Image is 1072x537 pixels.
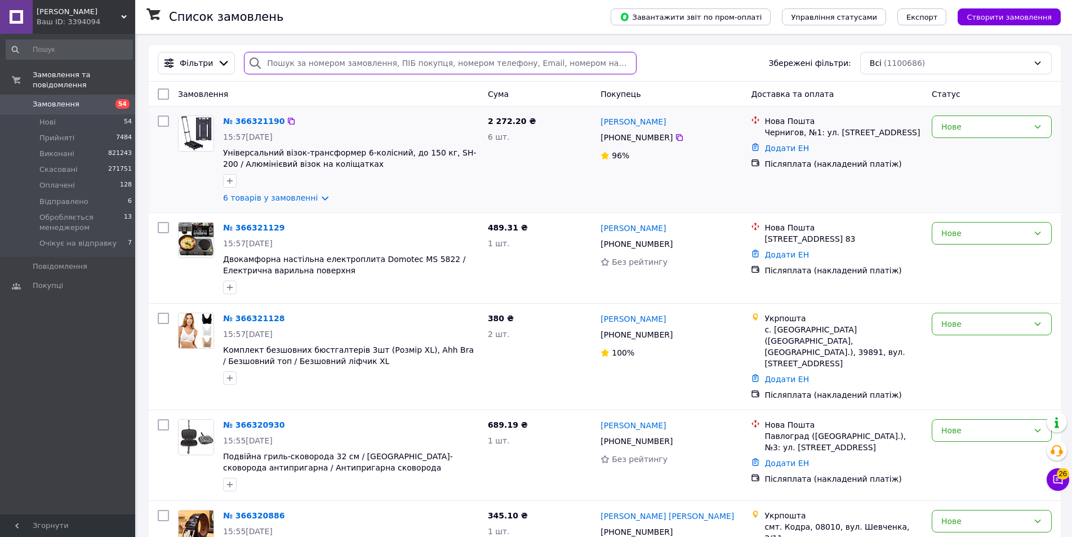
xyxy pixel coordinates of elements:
div: Післяплата (накладений платіж) [764,158,923,170]
div: [PHONE_NUMBER] [598,433,675,449]
span: Без рейтингу [612,258,668,267]
span: 271751 [108,165,132,175]
span: 1 шт. [488,239,510,248]
a: Подвійна гриль-сковорода 32 см / [GEOGRAPHIC_DATA]-сковорода антипригарна / Антипригарна сковорода [223,452,453,472]
span: HUGO [37,7,121,17]
a: № 366321128 [223,314,284,323]
span: 1 шт. [488,527,510,536]
span: Повідомлення [33,261,87,272]
span: Створити замовлення [967,13,1052,21]
span: (1100686) [884,59,925,68]
span: 15:57[DATE] [223,239,273,248]
span: Замовлення [33,99,79,109]
span: Управління статусами [791,13,877,21]
span: 345.10 ₴ [488,511,528,520]
span: Всі [870,57,882,69]
span: 13 [124,212,132,233]
a: Додати ЕН [764,375,809,384]
span: 1 шт. [488,436,510,445]
a: № 366321129 [223,223,284,232]
span: Експорт [906,13,938,21]
span: 2 шт. [488,330,510,339]
a: Додати ЕН [764,144,809,153]
span: Виконані [39,149,74,159]
a: [PERSON_NAME] [601,223,666,234]
span: Скасовані [39,165,78,175]
div: Укрпошта [764,510,923,521]
button: Експорт [897,8,947,25]
div: Нове [941,318,1029,330]
span: Очікує на відправку [39,238,117,248]
input: Пошук за номером замовлення, ПІБ покупця, номером телефону, Email, номером накладної [244,52,636,74]
div: Укрпошта [764,313,923,324]
span: Покупець [601,90,640,99]
span: 54 [115,99,130,109]
a: Фото товару [178,222,214,258]
span: Нові [39,117,56,127]
button: Управління статусами [782,8,886,25]
a: № 366320930 [223,420,284,429]
a: Створити замовлення [946,12,1061,21]
span: Прийняті [39,133,74,143]
div: [PHONE_NUMBER] [598,236,675,252]
img: Фото товару [179,420,213,455]
button: Чат з покупцем26 [1047,468,1069,491]
span: Збережені фільтри: [768,57,851,69]
a: [PERSON_NAME] [PERSON_NAME] [601,511,734,522]
div: Нова Пошта [764,116,923,127]
span: 380 ₴ [488,314,514,323]
div: Післяплата (накладений платіж) [764,473,923,485]
div: с. [GEOGRAPHIC_DATA] ([GEOGRAPHIC_DATA], [GEOGRAPHIC_DATA].), 39891, вул. [STREET_ADDRESS] [764,324,923,369]
a: Двокамфорна настільна електроплита Domotec MS 5822 / Електрична варильна поверхня [223,255,465,275]
div: Нове [941,424,1029,437]
a: Додати ЕН [764,250,809,259]
span: Cума [488,90,509,99]
div: Післяплата (накладений платіж) [764,265,923,276]
h1: Список замовлень [169,10,283,24]
a: Комплект безшовних бюстгалтерів 3шт (Розмір XL), Ahh Bra / Безшовний топ / Безшовний ліфчик XL [223,345,474,366]
button: Завантажити звіт по пром-оплаті [611,8,771,25]
div: Нове [941,515,1029,527]
a: Фото товару [178,419,214,455]
input: Пошук [6,39,133,60]
a: Фото товару [178,313,214,349]
div: Чернигов, №1: ул. [STREET_ADDRESS] [764,127,923,138]
span: 96% [612,151,629,160]
a: № 366321190 [223,117,284,126]
a: Фото товару [178,116,214,152]
span: Універсальний візок-трансформер 6-колісний, до 150 кг, SH-200 / Алюмінієвий візок на коліщатках [223,148,476,168]
button: Створити замовлення [958,8,1061,25]
span: Обробляється менеджером [39,212,124,233]
span: 6 шт. [488,132,510,141]
div: Нова Пошта [764,419,923,431]
div: Нова Пошта [764,222,923,233]
span: 7 [128,238,132,248]
span: 128 [120,180,132,190]
span: Покупці [33,281,63,291]
img: Фото товару [179,223,213,258]
img: Фото товару [179,313,213,348]
div: [PHONE_NUMBER] [598,327,675,343]
span: Доставка та оплата [751,90,834,99]
div: Нове [941,121,1029,133]
a: [PERSON_NAME] [601,313,666,325]
a: 6 товарів у замовленні [223,193,318,202]
a: Додати ЕН [764,459,809,468]
span: 100% [612,348,634,357]
span: 15:55[DATE] [223,527,273,536]
span: 26 [1057,468,1069,480]
img: Фото товару [179,116,213,151]
div: Післяплата (накладений платіж) [764,389,923,401]
span: 15:55[DATE] [223,436,273,445]
a: [PERSON_NAME] [601,420,666,431]
span: 54 [124,117,132,127]
span: Статус [932,90,960,99]
span: 15:57[DATE] [223,330,273,339]
span: 489.31 ₴ [488,223,528,232]
span: 15:57[DATE] [223,132,273,141]
div: Павлоград ([GEOGRAPHIC_DATA].), №3: ул. [STREET_ADDRESS] [764,431,923,453]
span: 6 [128,197,132,207]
